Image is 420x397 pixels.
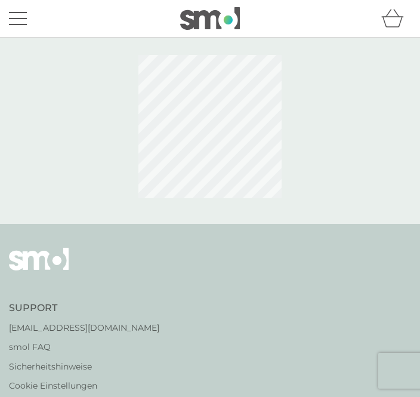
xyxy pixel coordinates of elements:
[9,248,69,288] img: smol
[9,321,159,334] a: [EMAIL_ADDRESS][DOMAIN_NAME]
[180,7,240,30] img: smol
[9,340,159,353] a: smol FAQ
[9,7,27,30] button: Menü
[9,360,159,373] a: Sicherheitshinweise
[381,7,411,30] div: Warenkorb
[9,379,159,392] a: Cookie Einstellungen
[9,301,159,315] h4: Support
